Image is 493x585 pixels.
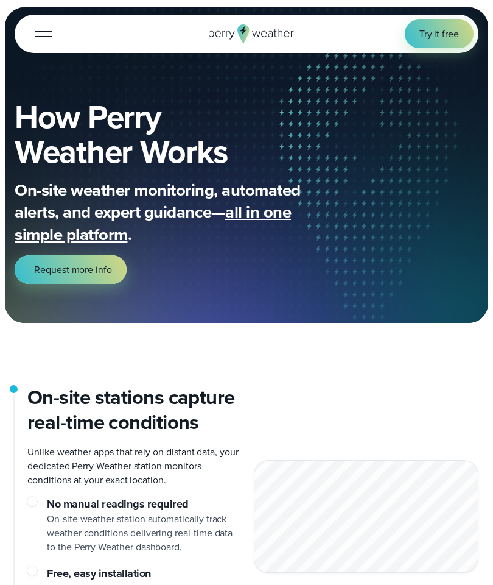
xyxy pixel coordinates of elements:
span: Try it free [419,27,459,41]
h3: Free, easy installation [47,566,239,581]
span: Request more info [34,263,112,277]
span: all in one simple platform [15,199,291,246]
p: Unlike weather apps that rely on distant data, your dedicated Perry Weather station monitors cond... [27,445,239,487]
h1: How Perry Weather Works [15,100,319,169]
a: Request more info [15,255,127,284]
h2: On-site stations capture real-time conditions [27,385,239,435]
p: On-site weather monitoring, automated alerts, and expert guidance— . [15,179,319,246]
p: On-site weather station automatically track weather conditions delivering real-time data to the P... [47,512,239,554]
a: Try it free [405,19,474,48]
h3: No manual readings required [47,497,239,512]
